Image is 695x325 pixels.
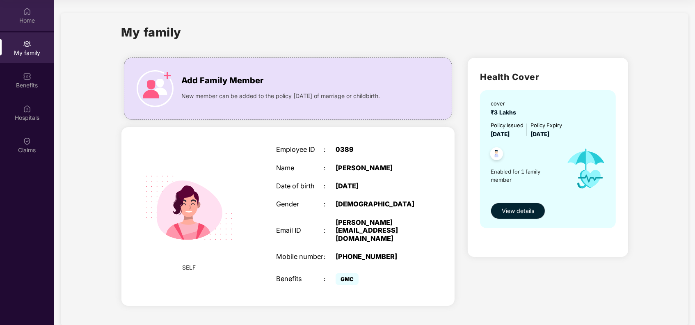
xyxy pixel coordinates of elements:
[277,164,324,172] div: Name
[324,227,336,234] div: :
[324,275,336,283] div: :
[487,145,507,165] img: svg+xml;base64,PHN2ZyB4bWxucz0iaHR0cDovL3d3dy53My5vcmcvMjAwMC9zdmciIHdpZHRoPSI0OC45NDMiIGhlaWdodD...
[23,7,31,16] img: svg+xml;base64,PHN2ZyBpZD0iSG9tZSIgeG1sbnM9Imh0dHA6Ly93d3cudzMub3JnLzIwMDAvc3ZnIiB3aWR0aD0iMjAiIG...
[336,164,418,172] div: [PERSON_NAME]
[121,23,182,41] h1: My family
[336,182,418,190] div: [DATE]
[491,121,524,129] div: Policy issued
[277,146,324,153] div: Employee ID
[324,146,336,153] div: :
[324,182,336,190] div: :
[277,275,324,283] div: Benefits
[134,153,244,263] img: svg+xml;base64,PHN2ZyB4bWxucz0iaHR0cDovL3d3dy53My5vcmcvMjAwMC9zdmciIHdpZHRoPSIyMjQiIGhlaWdodD0iMT...
[23,40,31,48] img: svg+xml;base64,PHN2ZyB3aWR0aD0iMjAiIGhlaWdodD0iMjAiIHZpZXdCb3g9IjAgMCAyMCAyMCIgZmlsbD0ibm9uZSIgeG...
[491,203,545,219] button: View details
[530,121,562,129] div: Policy Expiry
[182,74,264,87] span: Add Family Member
[491,131,510,137] span: [DATE]
[277,227,324,234] div: Email ID
[480,70,615,84] h2: Health Cover
[491,167,558,184] span: Enabled for 1 family member
[558,139,614,199] img: icon
[324,200,336,208] div: :
[23,72,31,80] img: svg+xml;base64,PHN2ZyBpZD0iQmVuZWZpdHMiIHhtbG5zPSJodHRwOi8vd3d3LnczLm9yZy8yMDAwL3N2ZyIgd2lkdGg9Ij...
[23,105,31,113] img: svg+xml;base64,PHN2ZyBpZD0iSG9zcGl0YWxzIiB4bWxucz0iaHR0cDovL3d3dy53My5vcmcvMjAwMC9zdmciIHdpZHRoPS...
[277,253,324,261] div: Mobile number
[336,219,418,243] div: [PERSON_NAME][EMAIL_ADDRESS][DOMAIN_NAME]
[277,200,324,208] div: Gender
[182,263,196,272] span: SELF
[502,206,534,215] span: View details
[137,70,174,107] img: icon
[324,253,336,261] div: :
[336,253,418,261] div: [PHONE_NUMBER]
[324,164,336,172] div: :
[491,109,519,116] span: ₹3 Lakhs
[277,182,324,190] div: Date of birth
[23,137,31,145] img: svg+xml;base64,PHN2ZyBpZD0iQ2xhaW0iIHhtbG5zPSJodHRwOi8vd3d3LnczLm9yZy8yMDAwL3N2ZyIgd2lkdGg9IjIwIi...
[491,99,519,108] div: cover
[182,92,380,101] span: New member can be added to the policy [DATE] of marriage or childbirth.
[336,273,359,285] span: GMC
[336,146,418,153] div: 0389
[530,131,549,137] span: [DATE]
[336,200,418,208] div: [DEMOGRAPHIC_DATA]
